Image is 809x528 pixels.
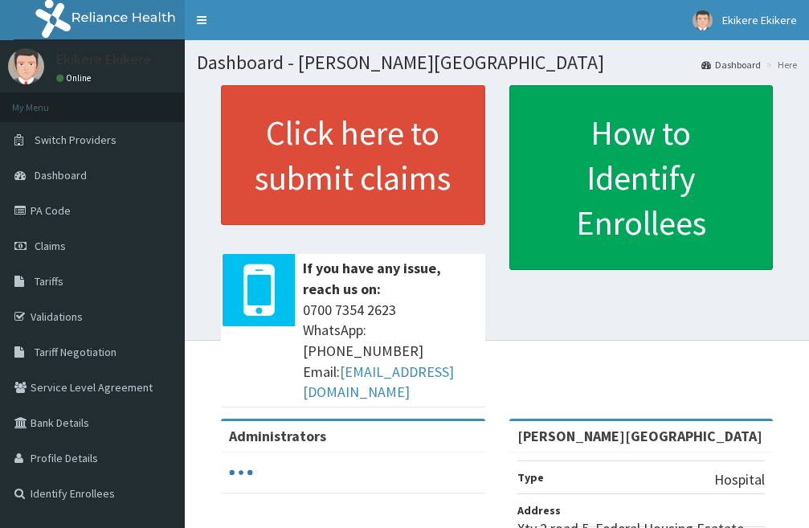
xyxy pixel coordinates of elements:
b: Address [517,503,561,518]
li: Here [762,58,797,72]
span: Ekikere Ekikere [722,13,797,27]
span: Dashboard [35,168,87,182]
svg: audio-loading [229,460,253,485]
a: Click here to submit claims [221,85,485,225]
b: Administrators [229,427,326,445]
a: [EMAIL_ADDRESS][DOMAIN_NAME] [303,362,454,402]
img: User Image [693,10,713,31]
span: Claims [35,239,66,253]
b: If you have any issue, reach us on: [303,259,441,298]
span: Tariffs [35,274,63,289]
span: Tariff Negotiation [35,345,116,359]
a: Online [56,72,95,84]
a: How to Identify Enrollees [509,85,774,270]
span: 0700 7354 2623 WhatsApp: [PHONE_NUMBER] Email: [303,300,477,403]
img: User Image [8,48,44,84]
h1: Dashboard - [PERSON_NAME][GEOGRAPHIC_DATA] [197,52,797,73]
strong: [PERSON_NAME][GEOGRAPHIC_DATA] [517,427,762,445]
span: Switch Providers [35,133,116,147]
p: Hospital [714,469,765,490]
a: Dashboard [701,58,761,72]
p: Ekikere Ekikere [56,52,151,67]
b: Type [517,470,544,485]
